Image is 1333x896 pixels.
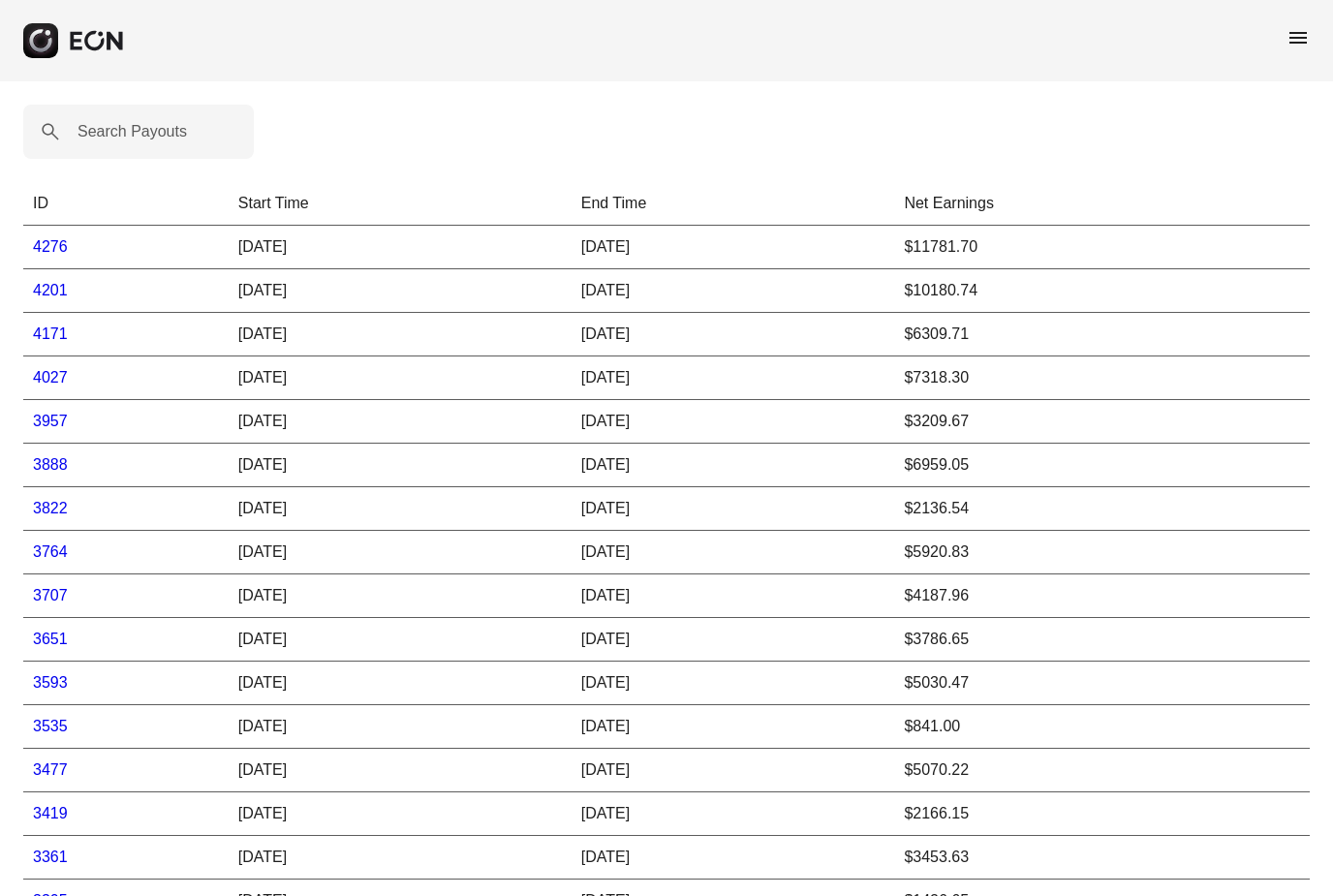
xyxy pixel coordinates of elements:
[33,238,68,255] a: 4276
[33,500,68,516] a: 3822
[572,444,895,487] td: [DATE]
[33,325,68,342] a: 4171
[572,836,895,880] td: [DATE]
[229,400,572,444] td: [DATE]
[894,531,1310,574] td: $5920.83
[572,705,895,749] td: [DATE]
[229,662,572,705] td: [DATE]
[572,400,895,444] td: [DATE]
[894,313,1310,356] td: $6309.71
[33,631,68,647] a: 3651
[572,531,895,574] td: [DATE]
[894,444,1310,487] td: $6959.05
[33,369,68,386] a: 4027
[894,487,1310,531] td: $2136.54
[33,413,68,429] a: 3957
[229,749,572,792] td: [DATE]
[33,718,68,734] a: 3535
[229,792,572,836] td: [DATE]
[572,792,895,836] td: [DATE]
[229,836,572,880] td: [DATE]
[894,749,1310,792] td: $5070.22
[229,444,572,487] td: [DATE]
[33,282,68,298] a: 4201
[229,313,572,356] td: [DATE]
[572,574,895,618] td: [DATE]
[33,805,68,821] a: 3419
[572,618,895,662] td: [DATE]
[894,574,1310,618] td: $4187.96
[77,120,187,143] label: Search Payouts
[229,531,572,574] td: [DATE]
[894,400,1310,444] td: $3209.67
[572,356,895,400] td: [DATE]
[572,269,895,313] td: [DATE]
[894,226,1310,269] td: $11781.70
[229,574,572,618] td: [DATE]
[572,662,895,705] td: [DATE]
[894,792,1310,836] td: $2166.15
[33,761,68,778] a: 3477
[229,487,572,531] td: [DATE]
[894,618,1310,662] td: $3786.65
[894,182,1310,226] th: Net Earnings
[572,313,895,356] td: [DATE]
[894,836,1310,880] td: $3453.63
[894,705,1310,749] td: $841.00
[894,269,1310,313] td: $10180.74
[229,269,572,313] td: [DATE]
[1286,26,1310,49] span: menu
[33,674,68,691] a: 3593
[23,182,229,226] th: ID
[572,226,895,269] td: [DATE]
[229,618,572,662] td: [DATE]
[894,662,1310,705] td: $5030.47
[572,487,895,531] td: [DATE]
[229,705,572,749] td: [DATE]
[894,356,1310,400] td: $7318.30
[572,182,895,226] th: End Time
[229,182,572,226] th: Start Time
[229,226,572,269] td: [DATE]
[33,849,68,865] a: 3361
[33,587,68,603] a: 3707
[33,543,68,560] a: 3764
[572,749,895,792] td: [DATE]
[229,356,572,400] td: [DATE]
[33,456,68,473] a: 3888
